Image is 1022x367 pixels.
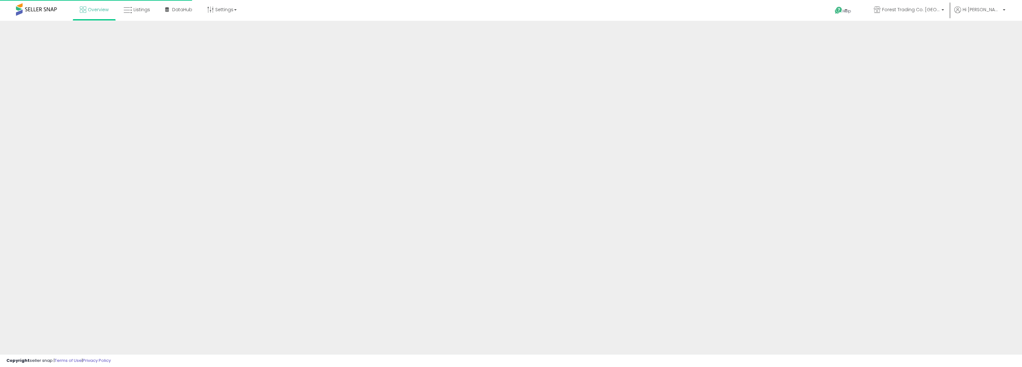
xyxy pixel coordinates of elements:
span: Forest Trading Co. [GEOGRAPHIC_DATA] [882,6,940,13]
a: Hi [PERSON_NAME] [954,6,1005,21]
span: Listings [133,6,150,13]
span: Hi [PERSON_NAME] [963,6,1001,13]
span: DataHub [172,6,192,13]
i: Get Help [835,6,843,14]
span: Overview [88,6,109,13]
a: Help [830,2,864,21]
span: Help [843,8,851,14]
